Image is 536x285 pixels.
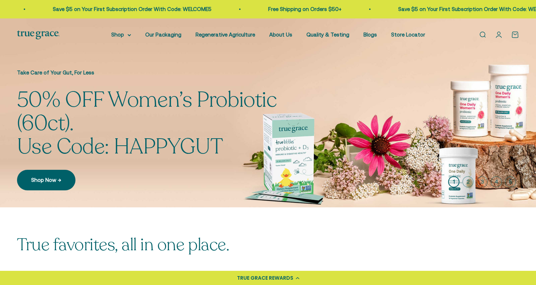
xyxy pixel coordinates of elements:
a: Store Locator [391,32,425,38]
p: Save $5 on Your First Subscription Order With Code: WELCOME5 [52,5,210,13]
button: 3 [476,176,488,188]
split-lines: 50% OFF Women’s Probiotic (60ct). Use Code: HAPPYGUT [17,109,329,161]
button: 2 [462,176,474,188]
button: 4 [491,176,502,188]
a: Shop Now → [17,170,75,190]
a: Quality & Testing [306,32,349,38]
split-lines: True favorites, all in one place. [17,233,229,256]
a: About Us [269,32,292,38]
a: Regenerative Agriculture [196,32,255,38]
p: Take Care of Your Gut, For Less [17,68,329,77]
a: Blogs [363,32,377,38]
a: Free Shipping on Orders $50+ [267,6,340,12]
summary: Shop [111,30,131,39]
a: Our Packaging [145,32,181,38]
button: 5 [505,176,516,188]
button: 1 [448,176,459,188]
div: TRUE GRACE REWARDS [237,274,293,282]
